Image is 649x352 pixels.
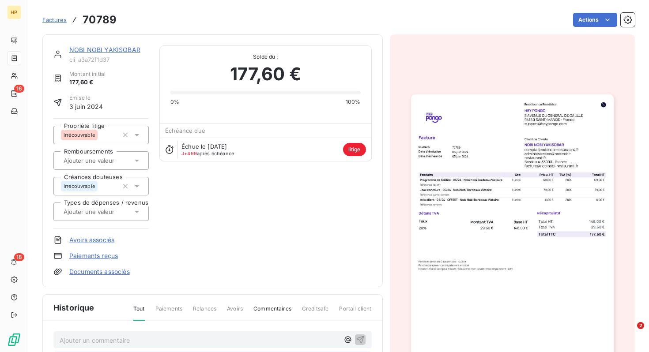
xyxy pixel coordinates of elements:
[133,305,145,321] span: Tout
[7,333,21,347] img: Logo LeanPay
[230,61,301,87] span: 177,60 €
[343,143,366,156] span: litige
[14,253,24,261] span: 18
[53,302,94,314] span: Historique
[64,183,95,189] span: Irrécouvrable
[346,98,361,106] span: 100%
[69,56,149,63] span: cli_a3a72f1d37
[339,305,371,320] span: Portail client
[165,127,205,134] span: Échéance due
[7,5,21,19] div: HP
[69,94,103,102] span: Émise le
[69,46,140,53] a: NOBI NOBI YAKISOBAR
[69,267,130,276] a: Documents associés
[170,98,179,106] span: 0%
[253,305,291,320] span: Commentaires
[69,251,118,260] a: Paiements reçus
[573,13,617,27] button: Actions
[637,322,644,329] span: 2
[42,15,67,24] a: Factures
[619,322,640,343] iframe: Intercom live chat
[63,157,151,165] input: Ajouter une valeur
[63,208,151,216] input: Ajouter une valeur
[302,305,329,320] span: Creditsafe
[14,85,24,93] span: 16
[181,151,234,156] span: après échéance
[227,305,243,320] span: Avoirs
[64,132,95,138] span: irrécouvrable
[170,53,360,61] span: Solde dû :
[181,150,197,157] span: J+499
[69,78,106,87] span: 177,60 €
[155,305,182,320] span: Paiements
[69,102,103,111] span: 3 juin 2024
[42,16,67,23] span: Factures
[69,70,106,78] span: Montant initial
[181,143,227,150] span: Échue le [DATE]
[69,236,114,244] a: Avoirs associés
[83,12,117,28] h3: 70789
[193,305,216,320] span: Relances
